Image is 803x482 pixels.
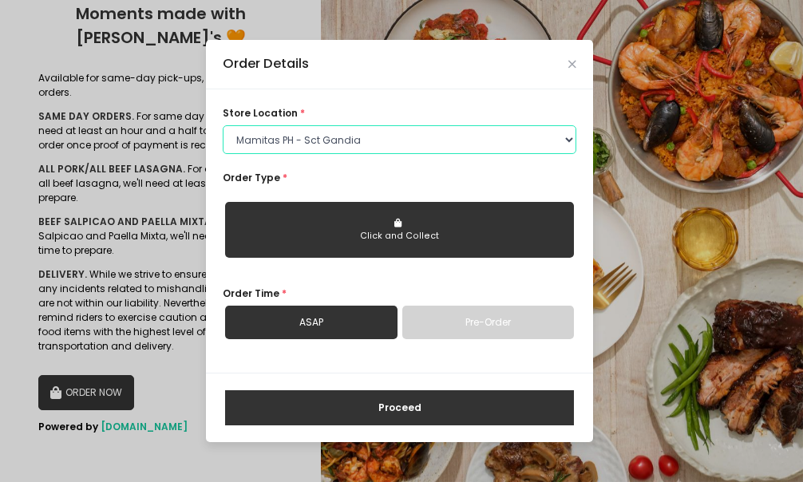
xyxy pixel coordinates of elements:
[223,286,279,300] span: Order Time
[235,230,564,243] div: Click and Collect
[225,390,574,425] button: Proceed
[223,54,309,73] div: Order Details
[225,306,398,339] a: ASAP
[402,306,575,339] a: Pre-Order
[223,171,280,184] span: Order Type
[223,106,298,120] span: store location
[225,202,574,258] button: Click and Collect
[568,61,576,69] button: Close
